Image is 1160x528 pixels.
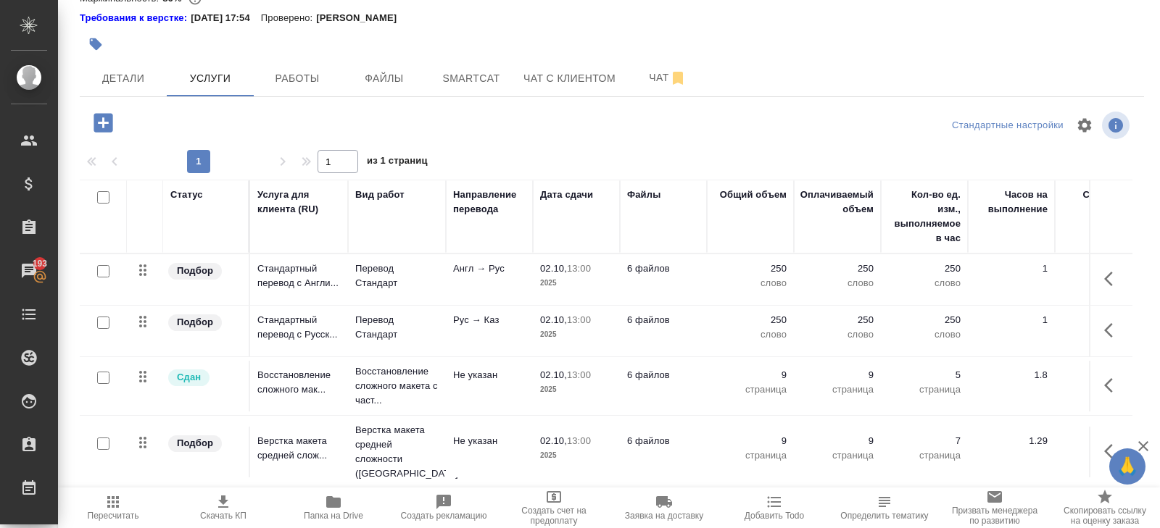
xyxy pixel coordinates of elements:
[975,188,1048,217] div: Часов на выполнение
[801,434,874,448] p: 9
[627,261,700,276] p: 6 файлов
[200,511,246,521] span: Скачать КП
[567,369,591,380] p: 13:00
[1095,368,1130,403] button: Показать кнопки
[304,511,363,521] span: Папка на Drive
[714,448,787,463] p: страница
[627,434,700,448] p: 6 файлов
[80,11,191,25] div: Нажми, чтобы открыть папку с инструкцией
[540,435,567,446] p: 02.10,
[453,368,526,382] p: Не указан
[540,382,613,397] p: 2025
[389,487,499,528] button: Создать рекламацию
[1095,434,1130,469] button: Показать кнопки
[801,327,874,342] p: слово
[436,70,506,88] span: Smartcat
[745,511,804,521] span: Добавить Todo
[355,423,439,481] p: Верстка макета средней сложности ([GEOGRAPHIC_DATA]...
[801,276,874,290] p: слово
[355,364,439,408] p: Восстановление сложного макета с част...
[801,261,874,276] p: 250
[540,369,567,380] p: 02.10,
[261,11,317,25] p: Проверено:
[453,434,526,448] p: Не указан
[24,256,57,271] span: 193
[540,448,613,463] p: 2025
[499,487,609,528] button: Создать счет на предоплату
[540,314,567,325] p: 02.10,
[175,70,245,88] span: Услуги
[80,11,191,25] a: Требования к верстке:
[1058,506,1151,526] span: Скопировать ссылку на оценку заказа
[453,313,526,327] p: Рус → Каз
[888,276,961,290] p: слово
[168,487,278,528] button: Скачать КП
[888,382,961,397] p: страница
[1062,368,1135,382] p: 270,00 ₽
[540,188,593,202] div: Дата сдачи
[453,261,526,276] p: Англ → Рус
[257,188,341,217] div: Услуга для клиента (RU)
[177,264,213,278] p: Подбор
[401,511,487,521] span: Создать рекламацию
[714,434,787,448] p: 9
[567,263,591,274] p: 13:00
[625,511,703,521] span: Заявка на доставку
[888,261,961,276] p: 250
[4,253,54,289] a: 193
[540,263,567,274] p: 02.10,
[801,448,874,463] p: страница
[888,434,961,448] p: 7
[829,487,940,528] button: Определить тематику
[170,188,203,202] div: Статус
[567,435,591,446] p: 13:00
[1095,261,1130,296] button: Показать кнопки
[714,327,787,342] p: слово
[968,427,1055,477] td: 1.29
[1095,313,1130,348] button: Показать кнопки
[540,327,613,342] p: 2025
[888,448,961,463] p: страница
[257,261,341,290] p: Стандартный перевод с Англи...
[278,487,389,528] button: Папка на Drive
[609,487,719,528] button: Заявка на доставку
[1062,188,1135,217] div: Стоимость услуги
[801,368,874,382] p: 9
[1109,448,1145,485] button: 🙏
[669,70,687,87] svg: Отписаться
[349,70,419,88] span: Файлы
[888,368,961,382] p: 5
[714,313,787,327] p: 250
[720,188,787,202] div: Общий объем
[627,188,660,202] div: Файлы
[1062,313,1135,327] p: 2,40 ₽
[888,188,961,246] div: Кол-во ед. изм., выполняемое в час
[714,261,787,276] p: 250
[316,11,407,25] p: [PERSON_NAME]
[1050,487,1160,528] button: Скопировать ссылку на оценку заказа
[888,313,961,327] p: 250
[367,152,428,173] span: из 1 страниц
[801,313,874,327] p: 250
[1102,112,1132,139] span: Посмотреть информацию
[453,188,526,217] div: Направление перевода
[714,368,787,382] p: 9
[968,254,1055,305] td: 1
[177,436,213,451] p: Подбор
[888,327,961,342] p: слово
[523,70,616,88] span: Чат с клиентом
[262,70,332,88] span: Работы
[80,28,112,60] button: Добавить тэг
[968,306,1055,356] td: 1
[1067,108,1102,143] span: Настроить таблицу
[968,361,1055,411] td: 1.8
[801,382,874,397] p: страница
[940,487,1050,528] button: Призвать менеджера по развитию
[355,261,439,290] p: Перевод Стандарт
[1115,451,1140,482] span: 🙏
[633,69,703,87] span: Чат
[714,276,787,290] p: слово
[948,506,1041,526] span: Призвать менеджера по развитию
[627,313,700,327] p: 6 файлов
[58,487,168,528] button: Пересчитать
